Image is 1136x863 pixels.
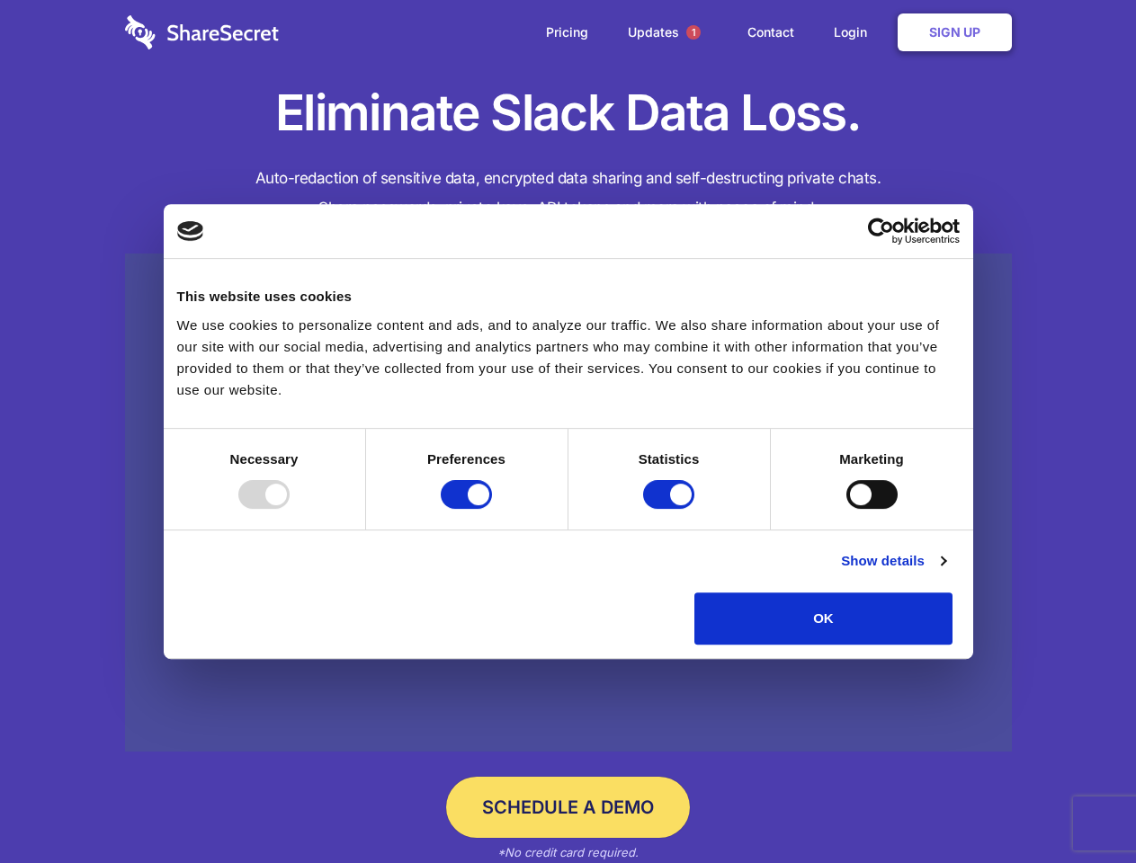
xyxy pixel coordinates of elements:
strong: Necessary [230,451,299,467]
a: Usercentrics Cookiebot - opens in a new window [802,218,960,245]
a: Contact [729,4,812,60]
strong: Preferences [427,451,505,467]
em: *No credit card required. [497,845,639,859]
a: Show details [841,550,945,572]
h4: Auto-redaction of sensitive data, encrypted data sharing and self-destructing private chats. Shar... [125,164,1012,223]
a: Sign Up [898,13,1012,51]
span: 1 [686,25,701,40]
a: Wistia video thumbnail [125,254,1012,752]
div: We use cookies to personalize content and ads, and to analyze our traffic. We also share informat... [177,315,960,401]
a: Login [816,4,894,60]
strong: Marketing [839,451,904,467]
div: This website uses cookies [177,286,960,307]
img: logo-wordmark-white-trans-d4663122ce5f474addd5e946df7df03e33cb6a1c49d2221995e7729f52c070b2.svg [125,15,279,49]
img: logo [177,221,204,241]
button: OK [694,592,953,645]
a: Schedule a Demo [446,777,690,838]
strong: Statistics [639,451,700,467]
a: Pricing [528,4,606,60]
h1: Eliminate Slack Data Loss. [125,81,1012,146]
